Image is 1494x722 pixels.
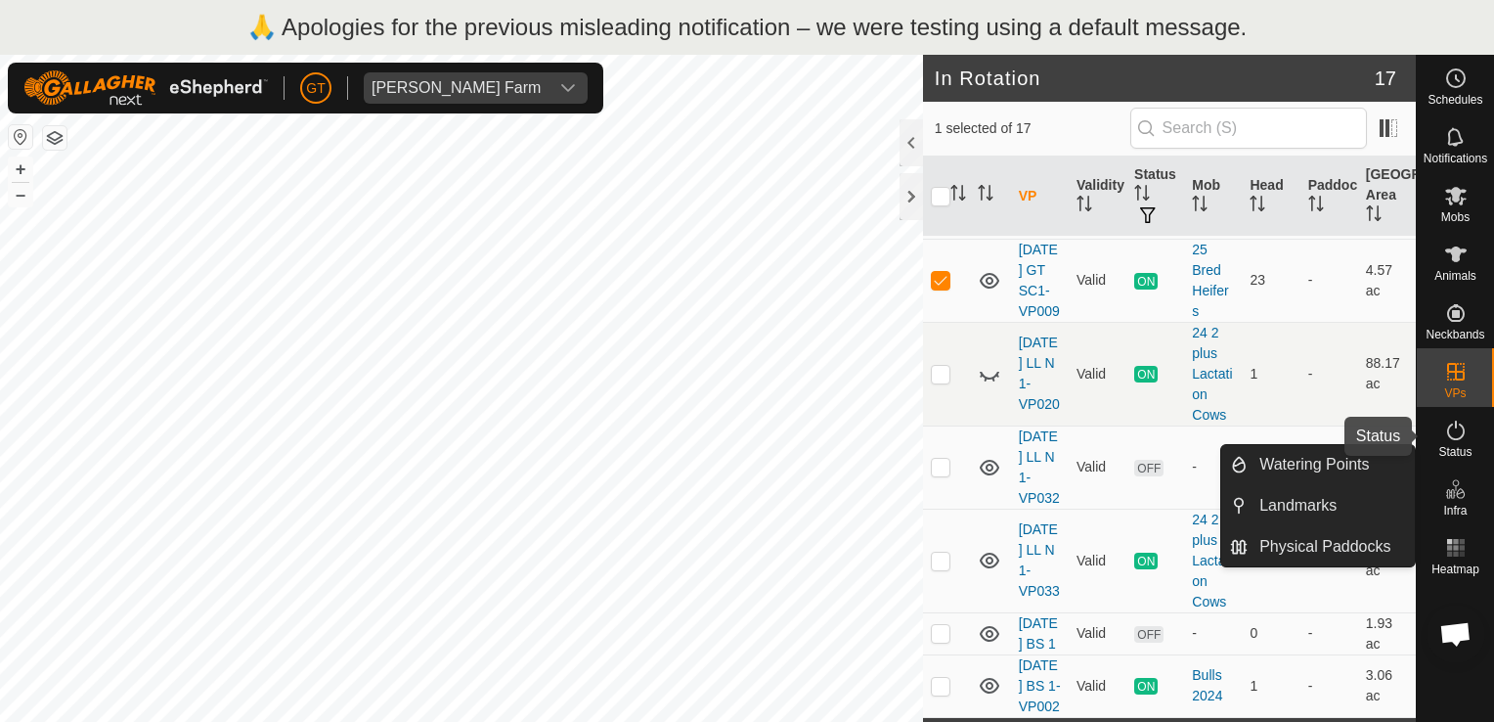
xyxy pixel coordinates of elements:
[1358,426,1416,509] td: 47.74 ac
[1221,486,1415,525] li: Landmarks
[306,78,325,99] span: GT
[1134,678,1158,695] span: ON
[1069,426,1126,509] td: Valid
[1428,94,1482,106] span: Schedules
[1134,273,1158,290] span: ON
[1134,460,1164,476] span: OFF
[1248,486,1415,525] a: Landmarks
[1069,322,1126,426] td: Valid
[1130,108,1367,149] input: Search (S)
[1438,446,1472,458] span: Status
[1300,654,1358,717] td: -
[247,10,1248,45] p: 🙏 Apologies for the previous misleading notification – we were testing using a default message.
[1424,153,1487,164] span: Notifications
[1221,445,1415,484] li: Watering Points
[1011,157,1069,237] th: VP
[1192,510,1234,612] div: 24 2 plus Lactation Cows
[23,70,268,106] img: Gallagher Logo
[1019,335,1060,412] a: [DATE] LL N 1-VP020
[1192,323,1234,426] div: 24 2 plus Lactation Cows
[1300,239,1358,322] td: -
[1069,612,1126,654] td: Valid
[1019,657,1061,714] a: [DATE] BS 1-VP002
[978,188,993,203] p-sorticon: Activate to sort
[1221,527,1415,566] li: Physical Paddocks
[1069,509,1126,612] td: Valid
[1069,654,1126,717] td: Valid
[1300,612,1358,654] td: -
[1434,270,1476,282] span: Animals
[1259,494,1337,518] span: Landmarks
[1019,521,1060,599] a: [DATE] LL N 1-VP033
[1358,157,1416,237] th: [GEOGRAPHIC_DATA] Area
[1242,322,1299,426] td: 1
[1242,426,1299,509] td: 0
[1184,157,1242,237] th: Mob
[1431,564,1479,575] span: Heatmap
[1192,623,1234,644] div: -
[1077,199,1092,214] p-sorticon: Activate to sort
[1444,387,1466,399] span: VPs
[43,126,66,150] button: Map Layers
[372,80,541,96] div: [PERSON_NAME] Farm
[1019,615,1058,652] a: [DATE] BS 1
[1300,157,1358,237] th: Paddock
[1126,157,1184,237] th: Status
[1441,211,1470,223] span: Mobs
[1300,426,1358,509] td: -
[1248,527,1415,566] a: Physical Paddocks
[1242,157,1299,237] th: Head
[1069,239,1126,322] td: Valid
[1019,429,1060,506] a: [DATE] LL N 1-VP032
[1426,329,1484,340] span: Neckbands
[935,118,1130,139] span: 1 selected of 17
[9,125,32,149] button: Reset Map
[1427,605,1485,663] div: Open chat
[549,72,588,104] div: dropdown trigger
[1242,239,1299,322] td: 23
[9,158,32,181] button: +
[1192,240,1234,322] div: 25 Bred Heifers
[1248,445,1415,484] a: Watering Points
[1250,199,1265,214] p-sorticon: Activate to sort
[935,67,1375,90] h2: In Rotation
[1358,612,1416,654] td: 1.93 ac
[1358,239,1416,322] td: 4.57 ac
[1019,242,1060,319] a: [DATE] GT SC1-VP009
[1259,453,1369,476] span: Watering Points
[1242,612,1299,654] td: 0
[1375,64,1396,93] span: 17
[364,72,549,104] span: Thoren Farm
[1192,665,1234,706] div: Bulls 2024
[1134,366,1158,383] span: ON
[1308,199,1324,214] p-sorticon: Activate to sort
[1192,457,1234,477] div: -
[1134,626,1164,643] span: OFF
[950,188,966,203] p-sorticon: Activate to sort
[1242,654,1299,717] td: 1
[1134,553,1158,569] span: ON
[1443,505,1467,517] span: Infra
[1358,322,1416,426] td: 88.17 ac
[1134,188,1150,203] p-sorticon: Activate to sort
[1069,157,1126,237] th: Validity
[1300,322,1358,426] td: -
[1358,654,1416,717] td: 3.06 ac
[1192,199,1208,214] p-sorticon: Activate to sort
[1366,208,1382,224] p-sorticon: Activate to sort
[1259,535,1390,559] span: Physical Paddocks
[9,183,32,206] button: –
